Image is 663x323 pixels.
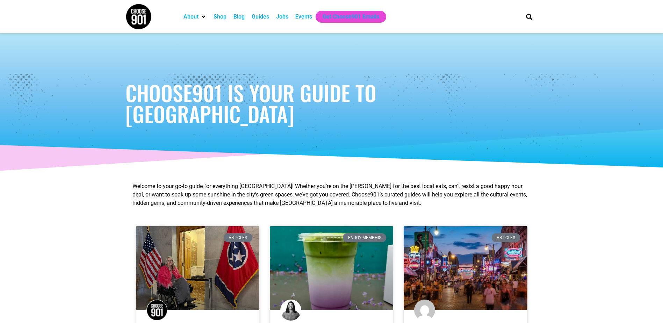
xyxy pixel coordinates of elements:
[233,13,245,21] a: Blog
[404,226,527,310] a: Crowd of people walk along a busy street lined with neon signs, bars, and restaurants at dusk und...
[523,11,535,22] div: Search
[183,13,199,21] a: About
[323,13,379,21] a: Get Choose901 Emails
[414,300,435,321] img: Miles Thomas
[224,233,252,242] div: Articles
[125,82,538,124] h1: Choose901 is Your Guide to [GEOGRAPHIC_DATA]​
[343,233,386,242] div: Enjoy Memphis
[132,182,531,207] p: Welcome to your go-to guide for everything [GEOGRAPHIC_DATA]! Whether you’re on the [PERSON_NAME]...
[492,233,520,242] div: Articles
[295,13,312,21] a: Events
[136,226,259,310] a: A person in a wheelchair, wearing a pink jacket, sits between the U.S. flag and the Tennessee sta...
[252,13,269,21] a: Guides
[180,11,514,23] nav: Main nav
[180,11,210,23] div: About
[270,226,393,310] a: A plastic cup with a layered Matcha drink featuring green, white, and purple colors, placed on a ...
[146,300,167,321] img: Choose901
[214,13,226,21] a: Shop
[276,13,288,21] a: Jobs
[280,300,301,321] img: Lulu Abdun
